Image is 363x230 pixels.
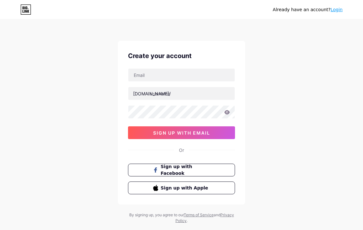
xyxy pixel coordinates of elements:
div: By signing up, you agree to our and . [127,212,236,224]
div: Create your account [128,51,235,61]
div: Already have an account? [273,6,343,13]
div: Or [179,147,184,153]
button: Sign up with Apple [128,182,235,194]
input: Email [128,69,235,81]
span: sign up with email [153,130,210,136]
div: [DOMAIN_NAME]/ [133,90,171,97]
input: username [128,87,235,100]
span: Sign up with Apple [161,185,210,191]
button: Sign up with Facebook [128,164,235,176]
button: sign up with email [128,126,235,139]
a: Login [331,7,343,12]
span: Sign up with Facebook [161,163,210,177]
a: Terms of Service [184,212,214,217]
